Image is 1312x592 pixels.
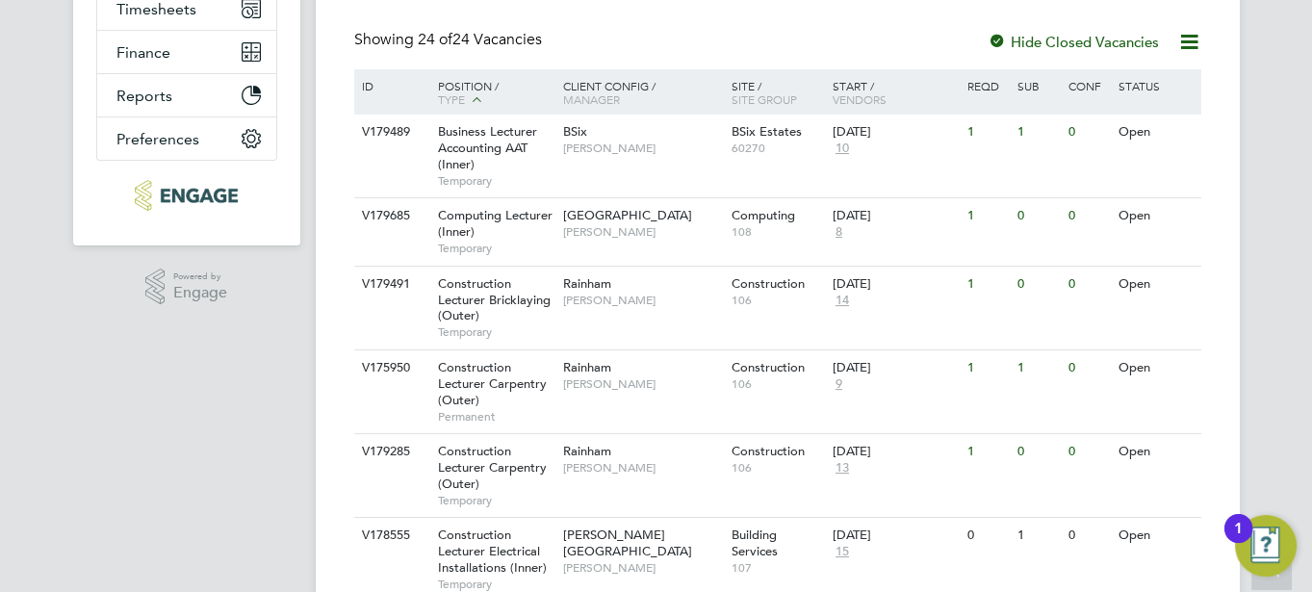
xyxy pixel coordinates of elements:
[116,130,199,148] span: Preferences
[963,518,1013,553] div: 0
[357,350,424,386] div: V175950
[732,376,823,392] span: 106
[732,460,823,476] span: 106
[732,560,823,576] span: 107
[732,443,805,459] span: Construction
[357,115,424,150] div: V179489
[1114,69,1197,102] div: Status
[438,359,547,408] span: Construction Lecturer Carpentry (Outer)
[97,117,276,160] button: Preferences
[833,360,958,376] div: [DATE]
[438,409,553,425] span: Permanent
[732,293,823,308] span: 106
[357,198,424,234] div: V179685
[438,577,553,592] span: Temporary
[116,43,170,62] span: Finance
[833,528,958,544] div: [DATE]
[563,91,620,107] span: Manager
[418,30,452,49] span: 24 of
[1114,267,1197,302] div: Open
[963,434,1013,470] div: 1
[97,31,276,73] button: Finance
[1013,518,1063,553] div: 1
[833,208,958,224] div: [DATE]
[833,293,852,309] span: 14
[424,69,558,117] div: Position /
[1235,515,1297,577] button: Open Resource Center, 1 new notification
[1013,350,1063,386] div: 1
[1064,434,1114,470] div: 0
[563,123,587,140] span: BSix
[1114,350,1197,386] div: Open
[563,376,722,392] span: [PERSON_NAME]
[732,275,805,292] span: Construction
[563,527,692,559] span: [PERSON_NAME][GEOGRAPHIC_DATA]
[563,141,722,156] span: [PERSON_NAME]
[563,443,611,459] span: Rainham
[438,443,547,492] span: Construction Lecturer Carpentry (Outer)
[732,91,797,107] span: Site Group
[833,141,852,157] span: 10
[833,460,852,476] span: 13
[563,224,722,240] span: [PERSON_NAME]
[135,180,238,211] img: protocol-logo-retina.png
[1013,198,1063,234] div: 0
[563,560,722,576] span: [PERSON_NAME]
[727,69,828,116] div: Site /
[563,460,722,476] span: [PERSON_NAME]
[732,359,805,375] span: Construction
[732,141,823,156] span: 60270
[173,269,227,285] span: Powered by
[563,293,722,308] span: [PERSON_NAME]
[833,91,887,107] span: Vendors
[732,224,823,240] span: 108
[438,123,537,172] span: Business Lecturer Accounting AAT (Inner)
[357,518,424,553] div: V178555
[1114,198,1197,234] div: Open
[732,207,795,223] span: Computing
[1064,518,1114,553] div: 0
[1114,115,1197,150] div: Open
[1234,528,1243,553] div: 1
[1114,434,1197,470] div: Open
[833,376,845,393] span: 9
[963,267,1013,302] div: 1
[558,69,727,116] div: Client Config /
[1114,518,1197,553] div: Open
[438,324,553,340] span: Temporary
[438,241,553,256] span: Temporary
[988,33,1159,51] label: Hide Closed Vacancies
[963,69,1013,102] div: Reqd
[438,527,547,576] span: Construction Lecturer Electrical Installations (Inner)
[357,267,424,302] div: V179491
[963,115,1013,150] div: 1
[438,207,553,240] span: Computing Lecturer (Inner)
[1064,198,1114,234] div: 0
[354,30,546,50] div: Showing
[438,173,553,189] span: Temporary
[1064,115,1114,150] div: 0
[1013,434,1063,470] div: 0
[357,434,424,470] div: V179285
[563,275,611,292] span: Rainham
[963,198,1013,234] div: 1
[173,285,227,301] span: Engage
[145,269,227,305] a: Powered byEngage
[438,275,551,324] span: Construction Lecturer Bricklaying (Outer)
[357,69,424,102] div: ID
[116,87,172,105] span: Reports
[828,69,963,116] div: Start /
[1064,69,1114,102] div: Conf
[96,180,277,211] a: Go to home page
[1013,69,1063,102] div: Sub
[833,276,958,293] div: [DATE]
[1064,267,1114,302] div: 0
[833,444,958,460] div: [DATE]
[1013,267,1063,302] div: 0
[1013,115,1063,150] div: 1
[563,359,611,375] span: Rainham
[563,207,692,223] span: [GEOGRAPHIC_DATA]
[97,74,276,116] button: Reports
[438,91,465,107] span: Type
[833,124,958,141] div: [DATE]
